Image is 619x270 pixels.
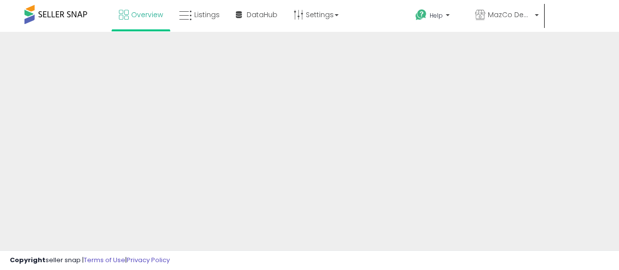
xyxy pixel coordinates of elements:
div: seller snap | | [10,256,170,265]
span: DataHub [247,10,277,20]
span: Help [430,11,443,20]
span: MazCo Deals [488,10,532,20]
strong: Copyright [10,255,46,265]
i: Get Help [415,9,427,21]
span: Listings [194,10,220,20]
span: Overview [131,10,163,20]
a: Privacy Policy [127,255,170,265]
a: Help [408,1,466,32]
a: Terms of Use [84,255,125,265]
